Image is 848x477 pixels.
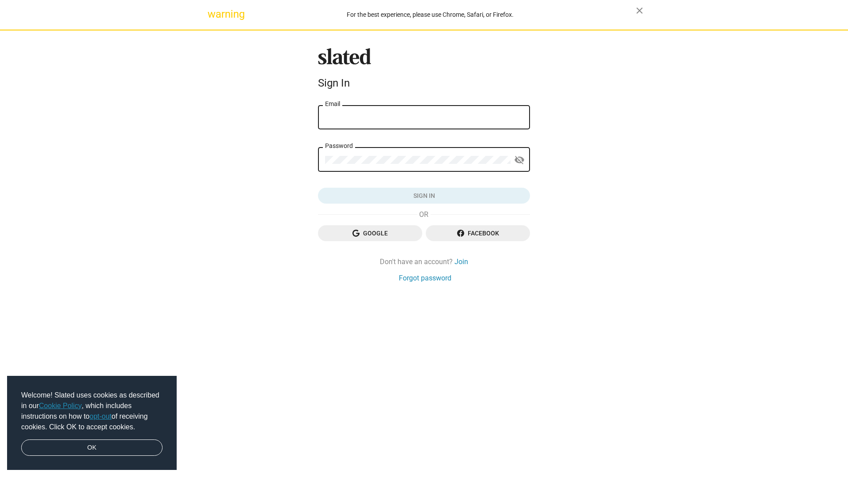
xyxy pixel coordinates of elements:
a: opt-out [90,413,112,420]
mat-icon: close [634,5,645,16]
span: Facebook [433,225,523,241]
mat-icon: visibility_off [514,153,525,167]
button: Facebook [426,225,530,241]
a: dismiss cookie message [21,439,163,456]
button: Show password [511,151,528,169]
a: Join [454,257,468,266]
span: Welcome! Slated uses cookies as described in our , which includes instructions on how to of recei... [21,390,163,432]
div: For the best experience, please use Chrome, Safari, or Firefox. [224,9,636,21]
mat-icon: warning [208,9,218,19]
a: Forgot password [399,273,451,283]
div: cookieconsent [7,376,177,470]
a: Cookie Policy [39,402,82,409]
div: Don't have an account? [318,257,530,266]
button: Google [318,225,422,241]
span: Google [325,225,415,241]
sl-branding: Sign In [318,48,530,93]
div: Sign In [318,77,530,89]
